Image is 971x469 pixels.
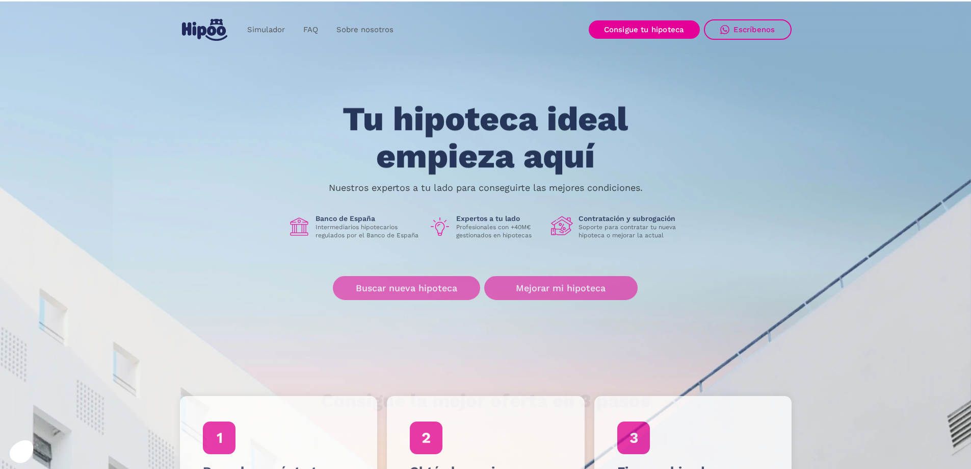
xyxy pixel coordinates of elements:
p: Profesionales con +40M€ gestionados en hipotecas [456,223,543,239]
p: Soporte para contratar tu nueva hipoteca o mejorar la actual [579,223,684,239]
h1: Contratación y subrogación [579,214,684,223]
h1: Consigue la mejor oferta en 3 pasos [321,390,650,411]
a: Buscar nueva hipoteca [333,276,480,300]
p: Intermediarios hipotecarios regulados por el Banco de España [316,223,421,239]
h1: Tu hipoteca ideal empieza aquí [292,101,678,175]
a: home [180,15,230,45]
p: Nuestros expertos a tu lado para conseguirte las mejores condiciones. [329,184,643,192]
a: FAQ [294,20,327,40]
h1: Banco de España [316,214,421,223]
h1: Expertos a tu lado [456,214,543,223]
a: Consigue tu hipoteca [589,20,700,39]
a: Mejorar mi hipoteca [484,276,638,300]
a: Simulador [238,20,294,40]
a: Sobre nosotros [327,20,403,40]
a: Escríbenos [704,19,792,40]
div: Escríbenos [733,25,775,34]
